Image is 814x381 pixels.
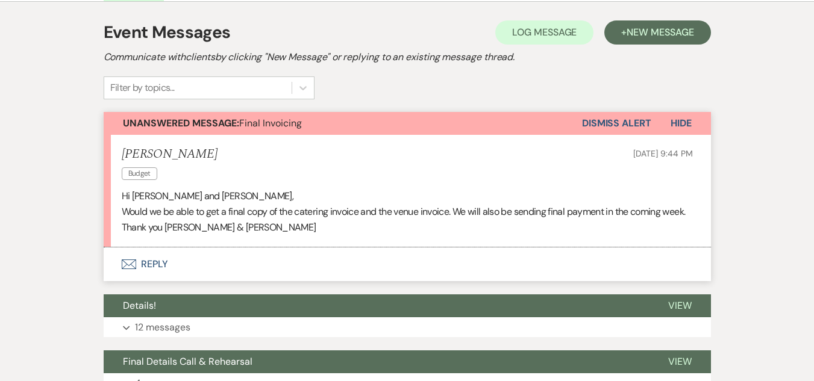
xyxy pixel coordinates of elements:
[104,112,582,135] button: Unanswered Message:Final Invoicing
[512,26,577,39] span: Log Message
[633,148,692,159] span: [DATE] 9:44 PM
[104,50,711,64] h2: Communicate with clients by clicking "New Message" or replying to an existing message thread.
[104,294,649,317] button: Details!
[122,188,693,204] p: Hi [PERSON_NAME] and [PERSON_NAME],
[495,20,593,45] button: Log Message
[668,355,692,368] span: View
[104,350,649,373] button: Final Details Call & Rehearsal
[582,112,651,135] button: Dismiss Alert
[651,112,711,135] button: Hide
[649,294,711,317] button: View
[627,26,693,39] span: New Message
[104,20,231,45] h1: Event Messages
[122,167,157,180] span: Budget
[122,204,693,220] p: Would we be able to get a final copy of the catering invoice and the venue invoice. We will also ...
[123,299,156,312] span: Details!
[649,350,711,373] button: View
[123,355,252,368] span: Final Details Call & Rehearsal
[104,247,711,281] button: Reply
[123,117,302,129] span: Final Invoicing
[122,147,218,162] h5: [PERSON_NAME]
[671,117,692,129] span: Hide
[110,81,175,95] div: Filter by topics...
[123,117,239,129] strong: Unanswered Message:
[668,299,692,312] span: View
[135,320,190,335] p: 12 messages
[104,317,711,338] button: 12 messages
[122,220,693,235] p: Thank you [PERSON_NAME] & [PERSON_NAME]
[604,20,710,45] button: +New Message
